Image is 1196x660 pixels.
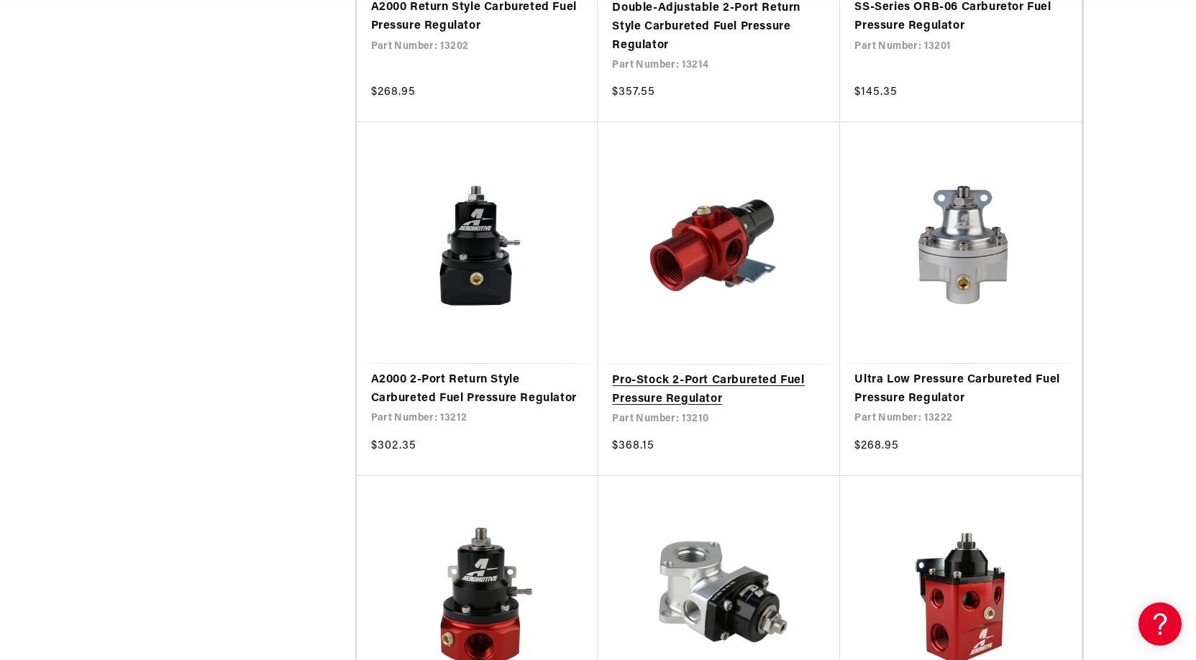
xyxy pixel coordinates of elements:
a: Pro-Stock 2-Port Carbureted Fuel Pressure Regulator [612,372,826,408]
a: A2000 2-Port Return Style Carbureted Fuel Pressure Regulator [371,371,584,408]
a: Ultra Low Pressure Carbureted Fuel Pressure Regulator [854,371,1067,408]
